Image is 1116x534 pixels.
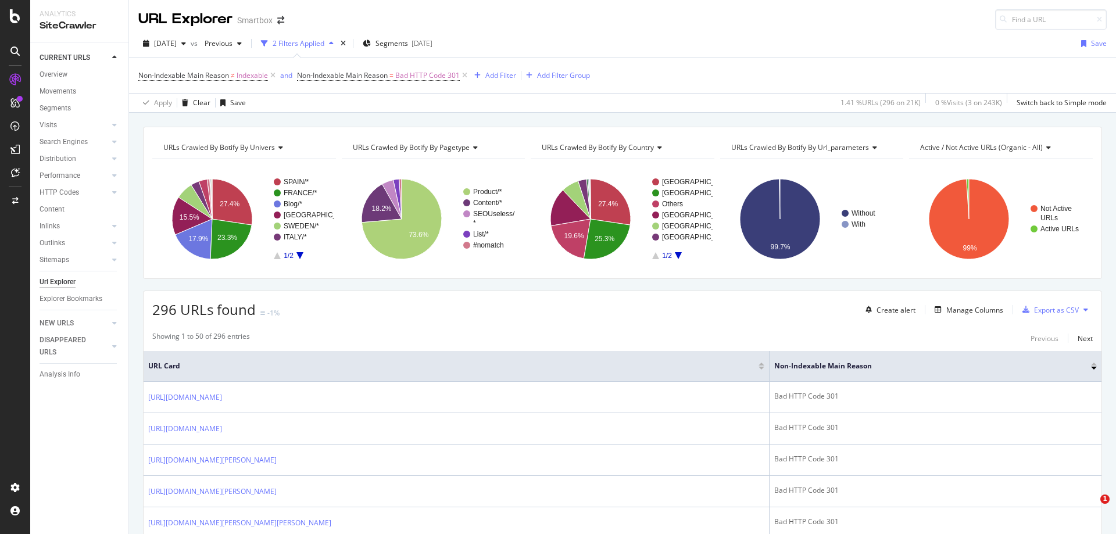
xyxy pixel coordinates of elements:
[542,142,654,152] span: URLs Crawled By Botify By country
[662,222,735,230] text: [GEOGRAPHIC_DATA]
[138,70,229,80] span: Non-Indexable Main Reason
[774,361,1074,371] span: Non-Indexable Main Reason
[40,237,65,249] div: Outlinks
[40,52,90,64] div: CURRENT URLS
[412,38,432,48] div: [DATE]
[216,94,246,112] button: Save
[163,142,275,152] span: URLs Crawled By Botify By univers
[148,486,277,497] a: [URL][DOMAIN_NAME][PERSON_NAME]
[200,34,246,53] button: Previous
[180,213,199,221] text: 15.5%
[358,34,437,53] button: Segments[DATE]
[662,189,735,197] text: [GEOGRAPHIC_DATA]
[148,392,222,403] a: [URL][DOMAIN_NAME]
[138,34,191,53] button: [DATE]
[40,102,120,114] a: Segments
[40,52,109,64] a: CURRENT URLS
[40,9,119,19] div: Analytics
[40,102,71,114] div: Segments
[40,170,109,182] a: Performance
[1078,331,1093,345] button: Next
[191,38,200,48] span: vs
[1040,214,1058,222] text: URLs
[188,235,208,243] text: 17.9%
[598,200,618,208] text: 27.4%
[946,305,1003,315] div: Manage Columns
[40,69,120,81] a: Overview
[1076,34,1107,53] button: Save
[521,69,590,83] button: Add Filter Group
[909,169,1091,270] svg: A chart.
[40,220,109,232] a: Inlinks
[963,244,977,252] text: 99%
[40,254,109,266] a: Sitemaps
[148,423,222,435] a: [URL][DOMAIN_NAME]
[40,368,120,381] a: Analysis Info
[1031,331,1058,345] button: Previous
[40,136,109,148] a: Search Engines
[995,9,1107,30] input: Find a URL
[1100,494,1110,504] span: 1
[485,70,516,80] div: Add Filter
[40,85,76,98] div: Movements
[662,211,735,219] text: [GEOGRAPHIC_DATA]
[930,303,1003,317] button: Manage Columns
[284,252,294,260] text: 1/2
[861,300,915,319] button: Create alert
[537,70,590,80] div: Add Filter Group
[40,317,74,329] div: NEW URLS
[40,170,80,182] div: Performance
[40,293,120,305] a: Explorer Bookmarks
[774,391,1097,402] div: Bad HTTP Code 301
[774,454,1097,464] div: Bad HTTP Code 301
[40,187,109,199] a: HTTP Codes
[217,234,237,242] text: 23.3%
[280,70,292,80] div: and
[154,38,177,48] span: 2025 Aug. 11th
[40,254,69,266] div: Sitemaps
[375,38,408,48] span: Segments
[920,142,1043,152] span: Active / Not Active URLs (organic - all)
[371,205,391,213] text: 18.2%
[774,422,1097,433] div: Bad HTTP Code 301
[1012,94,1107,112] button: Switch back to Simple mode
[731,142,869,152] span: URLs Crawled By Botify By url_parameters
[774,517,1097,527] div: Bad HTTP Code 301
[277,16,284,24] div: arrow-right-arrow-left
[40,153,109,165] a: Distribution
[40,334,109,359] a: DISAPPEARED URLS
[284,189,317,197] text: FRANCE/*
[720,169,902,270] svg: A chart.
[40,187,79,199] div: HTTP Codes
[1018,300,1079,319] button: Export as CSV
[237,15,273,26] div: Smartbox
[230,98,246,107] div: Save
[877,305,915,315] div: Create alert
[40,119,57,131] div: Visits
[389,70,394,80] span: =
[297,70,388,80] span: Non-Indexable Main Reason
[40,203,65,216] div: Content
[774,485,1097,496] div: Bad HTTP Code 301
[152,169,334,270] svg: A chart.
[231,70,235,80] span: ≠
[40,69,67,81] div: Overview
[852,209,875,217] text: Without
[473,188,502,196] text: Product/*
[284,211,361,219] text: [GEOGRAPHIC_DATA]/*
[152,300,256,319] span: 296 URLs found
[40,119,109,131] a: Visits
[284,200,302,208] text: Blog/*
[138,9,233,29] div: URL Explorer
[342,169,524,270] svg: A chart.
[1034,305,1079,315] div: Export as CSV
[473,199,502,207] text: Content/*
[395,67,460,84] span: Bad HTTP Code 301
[595,235,614,243] text: 25.3%
[473,210,515,218] text: SEOUseless/
[40,85,120,98] a: Movements
[1017,98,1107,107] div: Switch back to Simple mode
[770,243,790,251] text: 99.7%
